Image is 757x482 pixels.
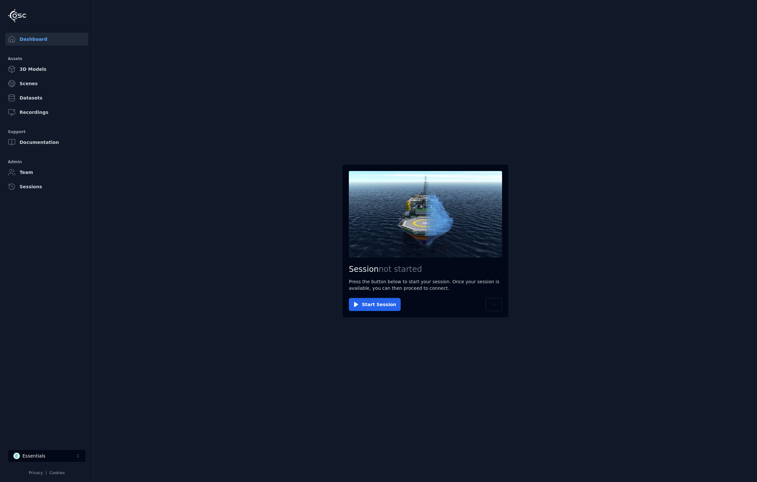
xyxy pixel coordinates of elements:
div: Essentials [22,453,45,459]
h2: Session [349,264,502,274]
div: Assets [8,55,86,63]
a: Datasets [5,91,88,104]
a: Dashboard [5,33,88,46]
a: Privacy [29,471,43,475]
button: Start Session [349,298,401,311]
a: Team [5,166,88,179]
span: not started [379,265,422,274]
img: Logo [8,9,26,23]
a: Scenes [5,77,88,90]
a: Sessions [5,180,88,193]
a: Documentation [5,136,88,149]
a: Recordings [5,106,88,119]
span: | [46,471,47,475]
a: Cookies [50,471,65,475]
div: Admin [8,158,86,166]
p: Press the button below to start your session. Once your session is available, you can then procee... [349,278,502,291]
div: Support [8,128,86,136]
div: E [13,453,20,459]
button: Select a workspace [8,449,86,462]
a: 3D Models [5,63,88,76]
